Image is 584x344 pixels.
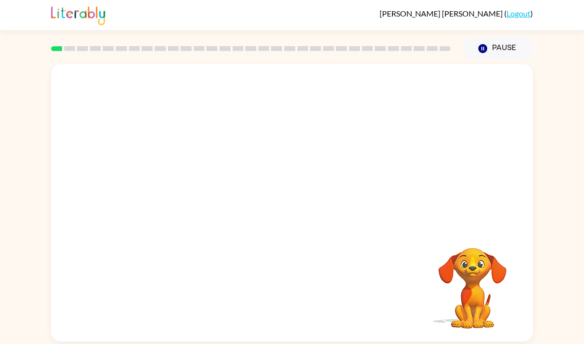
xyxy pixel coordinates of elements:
div: ( ) [380,9,533,18]
button: Pause [462,37,533,60]
span: [PERSON_NAME] [PERSON_NAME] [380,9,504,18]
img: Literably [51,4,105,25]
video: Your browser must support playing .mp4 files to use Literably. Please try using another browser. [424,233,521,330]
a: Logout [507,9,530,18]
